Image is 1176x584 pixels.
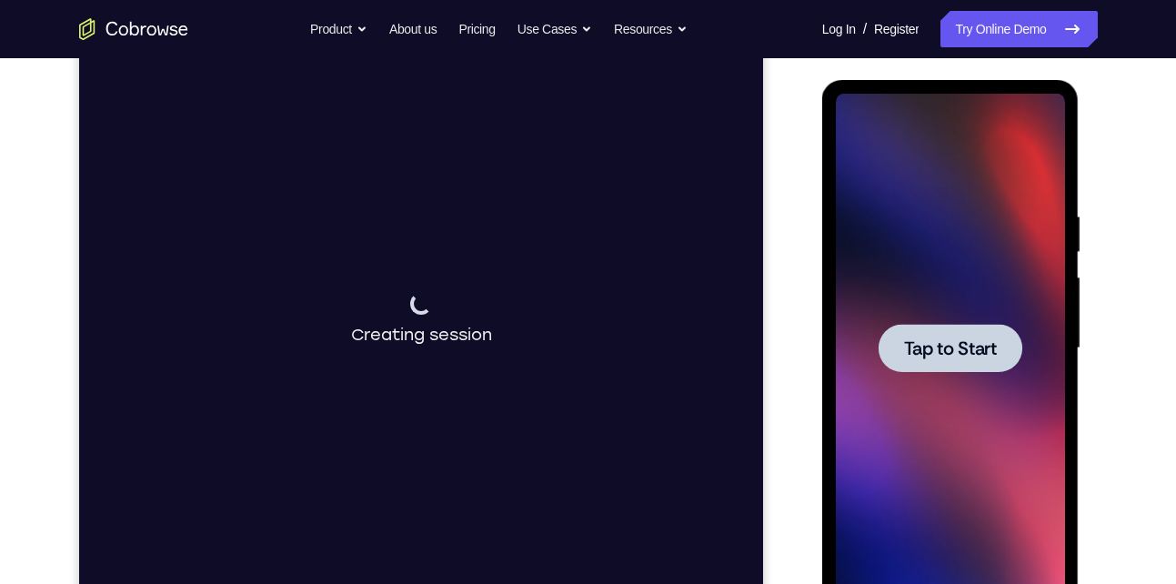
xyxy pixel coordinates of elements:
a: Try Online Demo [940,11,1097,47]
a: Register [874,11,919,47]
a: About us [389,11,437,47]
span: / [863,18,867,40]
button: Use Cases [518,11,592,47]
a: Log In [822,11,856,47]
a: Pricing [458,11,495,47]
div: Creating session [272,277,413,332]
button: Tap to Start [56,244,200,292]
span: Tap to Start [82,259,175,277]
button: Product [310,11,367,47]
button: Resources [614,11,688,47]
a: Go to the home page [79,18,188,40]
